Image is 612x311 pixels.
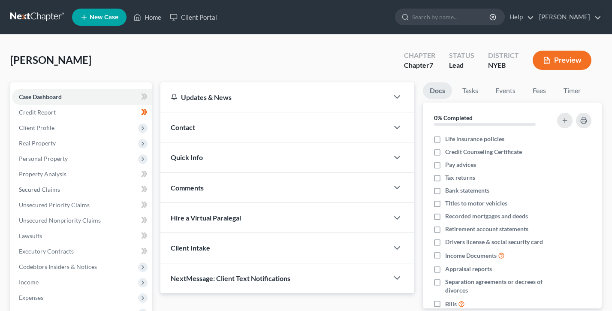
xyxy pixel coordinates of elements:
a: Help [505,9,534,25]
span: Retirement account statements [445,225,528,233]
a: Secured Claims [12,182,152,197]
div: NYEB [488,60,519,70]
span: Income Documents [445,251,497,260]
span: [PERSON_NAME] [10,54,91,66]
a: Home [129,9,166,25]
span: Real Property [19,139,56,147]
span: Separation agreements or decrees of divorces [445,278,550,295]
a: Credit Report [12,105,152,120]
div: Updates & News [171,93,378,102]
span: Recorded mortgages and deeds [445,212,528,220]
span: Personal Property [19,155,68,162]
span: Comments [171,184,204,192]
span: Hire a Virtual Paralegal [171,214,241,222]
a: Property Analysis [12,166,152,182]
span: Life insurance policies [445,135,504,143]
a: Client Portal [166,9,221,25]
span: Unsecured Nonpriority Claims [19,217,101,224]
span: Appraisal reports [445,265,492,273]
a: Events [488,82,522,99]
span: Bank statements [445,186,489,195]
span: Income [19,278,39,286]
a: Unsecured Nonpriority Claims [12,213,152,228]
span: Property Analysis [19,170,66,178]
a: Timer [557,82,588,99]
span: Codebtors Insiders & Notices [19,263,97,270]
div: Chapter [404,60,435,70]
span: 7 [429,61,433,69]
input: Search by name... [412,9,491,25]
div: Chapter [404,51,435,60]
span: Titles to motor vehicles [445,199,507,208]
a: Case Dashboard [12,89,152,105]
div: Lead [449,60,474,70]
a: Unsecured Priority Claims [12,197,152,213]
span: NextMessage: Client Text Notifications [171,274,290,282]
div: Status [449,51,474,60]
span: Executory Contracts [19,248,74,255]
span: Lawsuits [19,232,42,239]
span: Tax returns [445,173,475,182]
span: Credit Report [19,109,56,116]
span: Credit Counseling Certificate [445,148,522,156]
span: Secured Claims [19,186,60,193]
a: Executory Contracts [12,244,152,259]
span: Client Intake [171,244,210,252]
span: Unsecured Priority Claims [19,201,90,208]
span: Quick Info [171,153,203,161]
span: Bills [445,300,457,308]
div: District [488,51,519,60]
a: Docs [423,82,452,99]
a: [PERSON_NAME] [535,9,601,25]
button: Preview [533,51,591,70]
span: Client Profile [19,124,54,131]
span: Case Dashboard [19,93,62,100]
a: Lawsuits [12,228,152,244]
a: Fees [526,82,553,99]
span: New Case [90,14,118,21]
span: Pay advices [445,160,476,169]
a: Tasks [455,82,485,99]
span: Drivers license & social security card [445,238,543,246]
span: Expenses [19,294,43,301]
strong: 0% Completed [434,114,473,121]
span: Contact [171,123,195,131]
